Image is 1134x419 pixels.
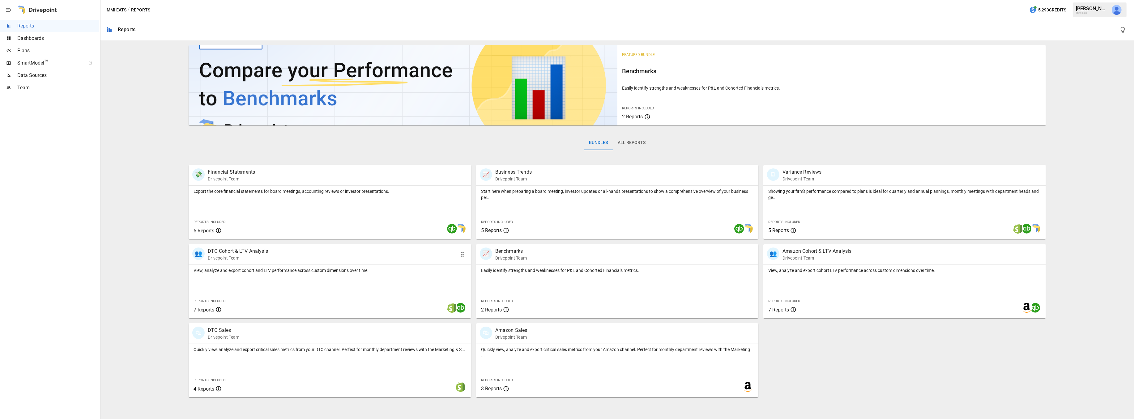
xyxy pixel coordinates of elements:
[495,168,532,176] p: Business Trends
[767,168,779,181] div: 🗓
[456,303,466,313] img: quickbooks
[192,327,205,339] div: 🛍
[495,334,527,340] p: Drivepoint Team
[480,248,492,260] div: 📈
[481,220,513,224] span: Reports Included
[1022,224,1032,234] img: quickbooks
[481,346,754,359] p: Quickly view, analyze and export critical sales metrics from your Amazon channel. Perfect for mon...
[481,188,754,201] p: Start here when preparing a board meeting, investor updates or all-hands presentations to show a ...
[447,303,457,313] img: shopify
[194,386,214,392] span: 4 Reports
[189,45,617,125] img: video thumbnail
[128,6,130,14] div: /
[1030,303,1040,313] img: quickbooks
[194,220,225,224] span: Reports Included
[782,168,821,176] p: Variance Reviews
[208,248,268,255] p: DTC Cohort & LTV Analysis
[495,176,532,182] p: Drivepoint Team
[480,327,492,339] div: 🛍
[1013,224,1023,234] img: shopify
[782,255,851,261] p: Drivepoint Team
[768,220,800,224] span: Reports Included
[44,58,49,66] span: ™
[17,47,99,54] span: Plans
[481,386,502,391] span: 3 Reports
[480,168,492,181] div: 📈
[194,378,225,382] span: Reports Included
[208,168,255,176] p: Financial Statements
[622,85,1041,91] p: Easily identify strengths and weaknesses for P&L and Cohorted Financials metrics.
[447,224,457,234] img: quickbooks
[743,224,753,234] img: smart model
[622,53,655,57] span: Featured Bundle
[622,106,654,110] span: Reports Included
[194,307,214,313] span: 7 Reports
[481,227,502,233] span: 5 Reports
[768,299,800,303] span: Reports Included
[1030,224,1040,234] img: smart model
[782,176,821,182] p: Drivepoint Team
[208,334,239,340] p: Drivepoint Team
[1076,11,1108,14] div: Immi Eats
[481,267,754,273] p: Easily identify strengths and weaknesses for P&L and Cohorted Financials metrics.
[456,382,466,392] img: shopify
[495,255,527,261] p: Drivepoint Team
[767,248,779,260] div: 👥
[481,307,502,313] span: 2 Reports
[1108,1,1125,19] button: Kevin Chanthasiriphan
[105,6,126,14] button: Immi Eats
[782,248,851,255] p: Amazon Cohort & LTV Analysis
[1112,5,1122,15] img: Kevin Chanthasiriphan
[17,22,99,30] span: Reports
[192,248,205,260] div: 👥
[1038,6,1066,14] span: 5,293 Credits
[495,248,527,255] p: Benchmarks
[613,135,650,150] button: All Reports
[584,135,613,150] button: Bundles
[17,59,82,67] span: SmartModel
[768,307,789,313] span: 7 Reports
[194,267,466,273] p: View, analyze and export cohort and LTV performance across custom dimensions over time.
[208,176,255,182] p: Drivepoint Team
[1022,303,1032,313] img: amazon
[481,378,513,382] span: Reports Included
[194,188,466,194] p: Export the core financial statements for board meetings, accounting reviews or investor presentat...
[622,66,1041,76] h6: Benchmarks
[481,299,513,303] span: Reports Included
[743,382,753,392] img: amazon
[118,27,135,32] div: Reports
[622,114,643,120] span: 2 Reports
[192,168,205,181] div: 💸
[194,346,466,353] p: Quickly view, analyze and export critical sales metrics from your DTC channel. Perfect for monthl...
[495,327,527,334] p: Amazon Sales
[208,327,239,334] p: DTC Sales
[194,228,214,234] span: 5 Reports
[768,227,789,233] span: 5 Reports
[194,299,225,303] span: Reports Included
[17,35,99,42] span: Dashboards
[768,188,1041,201] p: Showing your firm's performance compared to plans is ideal for quarterly and annual plannings, mo...
[17,72,99,79] span: Data Sources
[1076,6,1108,11] div: [PERSON_NAME]
[734,224,744,234] img: quickbooks
[768,267,1041,273] p: View, analyze and export cohort LTV performance across custom dimensions over time.
[1027,4,1069,16] button: 5,293Credits
[456,224,466,234] img: smart model
[17,84,99,91] span: Team
[208,255,268,261] p: Drivepoint Team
